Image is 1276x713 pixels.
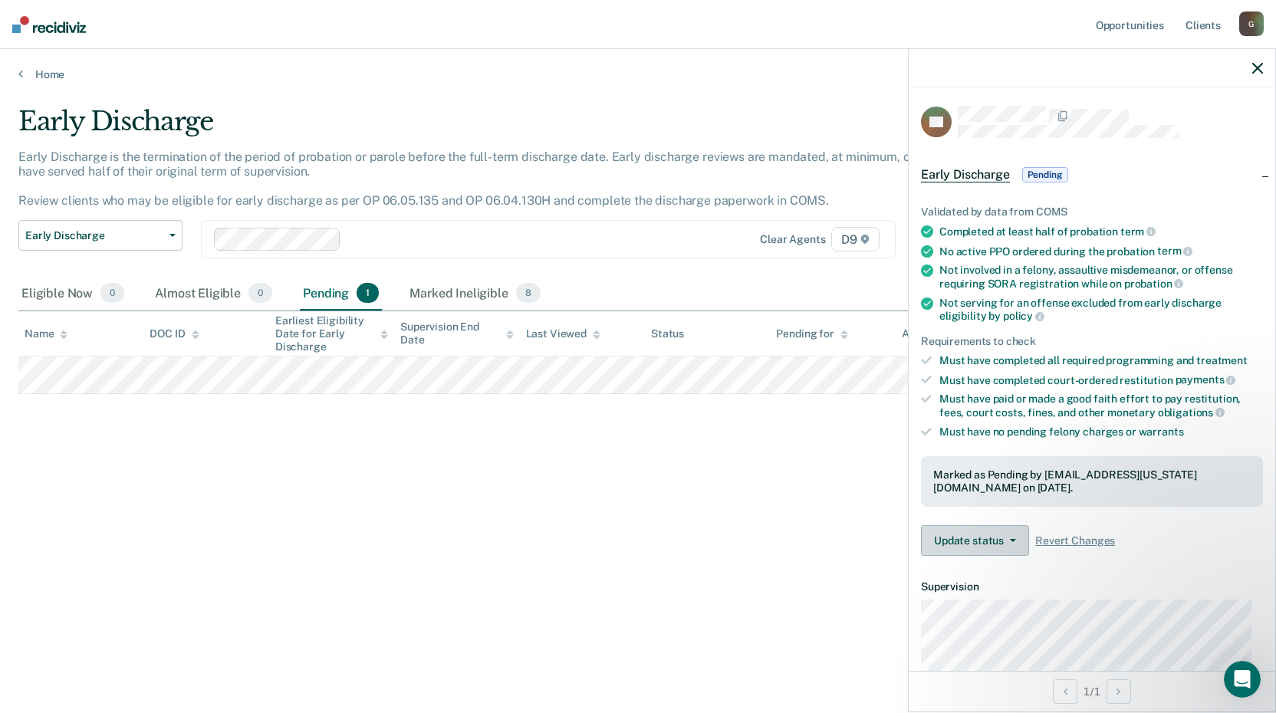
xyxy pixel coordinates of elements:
[933,468,1251,495] div: Marked as Pending by [EMAIL_ADDRESS][US_STATE][DOMAIN_NAME] on [DATE].
[1139,426,1184,438] span: warrants
[921,525,1029,556] button: Update status
[300,277,382,310] div: Pending
[939,297,1263,323] div: Not serving for an offense excluded from early discharge eligibility by
[921,167,1010,182] span: Early Discharge
[18,149,971,209] p: Early Discharge is the termination of the period of probation or parole before the full-term disc...
[939,264,1263,290] div: Not involved in a felony, assaultive misdemeanor, or offense requiring SORA registration while on
[1224,661,1261,698] iframe: Intercom live chat
[760,233,825,246] div: Clear agents
[18,67,1258,81] a: Home
[902,327,974,340] div: Assigned to
[275,314,388,353] div: Earliest Eligibility Date for Early Discharge
[651,327,684,340] div: Status
[150,327,199,340] div: DOC ID
[909,671,1275,711] div: 1 / 1
[1176,373,1236,386] span: payments
[1124,278,1184,290] span: probation
[18,106,975,149] div: Early Discharge
[921,205,1263,219] div: Validated by data from COMS
[406,277,544,310] div: Marked Ineligible
[400,320,513,347] div: Supervision End Date
[939,245,1263,258] div: No active PPO ordered during the probation
[12,16,86,33] img: Recidiviz
[1035,534,1115,547] span: Revert Changes
[1158,406,1225,419] span: obligations
[1053,679,1077,704] button: Previous Opportunity
[939,225,1263,238] div: Completed at least half of probation
[18,277,127,310] div: Eligible Now
[25,229,163,242] span: Early Discharge
[831,227,880,251] span: D9
[1107,679,1131,704] button: Next Opportunity
[776,327,847,340] div: Pending for
[516,283,541,303] span: 8
[25,327,67,340] div: Name
[1157,245,1192,257] span: term
[921,580,1263,593] dt: Supervision
[939,354,1263,367] div: Must have completed all required programming and
[939,426,1263,439] div: Must have no pending felony charges or
[100,283,124,303] span: 0
[248,283,272,303] span: 0
[1022,167,1068,182] span: Pending
[939,373,1263,387] div: Must have completed court-ordered restitution
[1003,310,1044,322] span: policy
[1196,354,1248,366] span: treatment
[357,283,379,303] span: 1
[939,393,1263,419] div: Must have paid or made a good faith effort to pay restitution, fees, court costs, fines, and othe...
[1239,11,1264,36] div: G
[152,277,275,310] div: Almost Eligible
[909,150,1275,199] div: Early DischargePending
[526,327,600,340] div: Last Viewed
[1120,225,1156,238] span: term
[921,335,1263,348] div: Requirements to check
